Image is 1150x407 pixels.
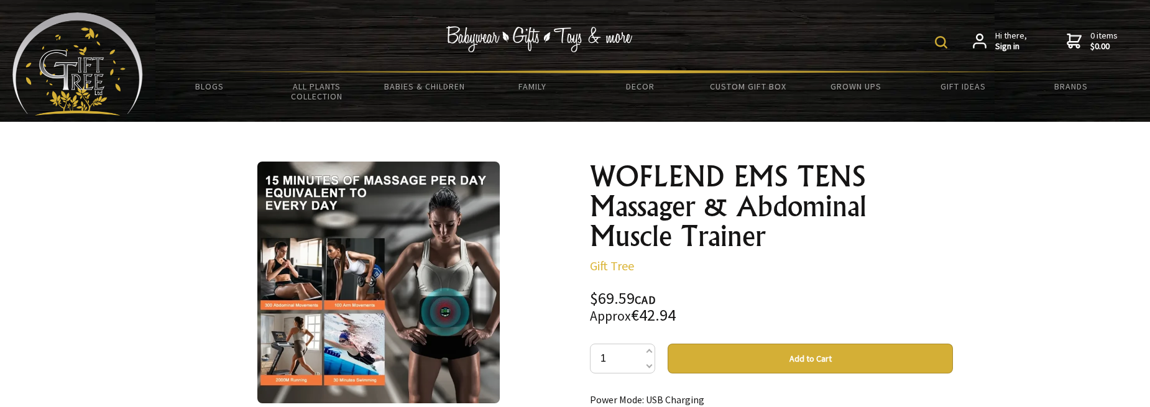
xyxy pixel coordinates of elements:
a: Grown Ups [802,73,909,99]
img: Babyware - Gifts - Toys and more... [12,12,143,116]
strong: Sign in [995,41,1027,52]
a: BLOGS [155,73,263,99]
img: WOFLEND EMS TENS Massager & Abdominal Muscle Trainer [257,162,499,403]
img: Babywear - Gifts - Toys & more [446,26,632,52]
span: CAD [635,293,656,307]
a: Gift Ideas [909,73,1017,99]
h1: WOFLEND EMS TENS Massager & Abdominal Muscle Trainer [590,162,953,251]
a: Babies & Children [371,73,479,99]
a: Brands [1018,73,1125,99]
a: Decor [586,73,694,99]
a: All Plants Collection [263,73,370,109]
a: Gift Tree [590,258,634,273]
div: $69.59 €42.94 [590,291,953,324]
img: product search [935,36,947,48]
small: Approx [590,308,631,324]
a: 0 items$0.00 [1067,30,1118,52]
strong: $0.00 [1090,41,1118,52]
span: 0 items [1090,30,1118,52]
a: Custom Gift Box [694,73,802,99]
a: Family [479,73,586,99]
button: Add to Cart [668,344,953,373]
span: Hi there, [995,30,1027,52]
a: Hi there,Sign in [973,30,1027,52]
